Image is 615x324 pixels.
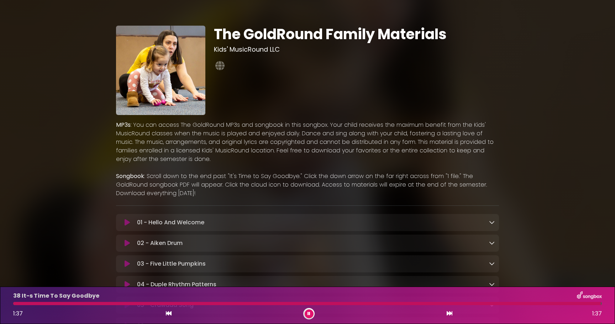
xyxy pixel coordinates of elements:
p: 03 - Five Little Pumpkins [137,260,206,268]
strong: Songbook [116,172,144,180]
p: : You can access The GoldRound MP3s and songbook in this songbox. Your child receives the maximum... [116,121,499,163]
img: HqVE6FxwRSS1aCXq0zK9 [116,26,205,115]
span: 1:37 [13,309,23,318]
h1: The GoldRound Family Materials [214,26,499,43]
p: : Scroll down to the end past "It's Time to Say Goodbye." Click the down arrow on the far right a... [116,172,499,198]
p: 38 It-s Time To Say Goodbye [13,292,99,300]
img: songbox-logo-white.png [577,291,602,301]
span: 1:37 [592,309,602,318]
strong: MP3s [116,121,131,129]
h3: Kids' MusicRound LLC [214,46,499,53]
p: 01 - Hello And Welcome [137,218,204,227]
p: 02 - Aiken Drum [137,239,183,247]
p: 04 - Duple Rhythm Patterns [137,280,216,289]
